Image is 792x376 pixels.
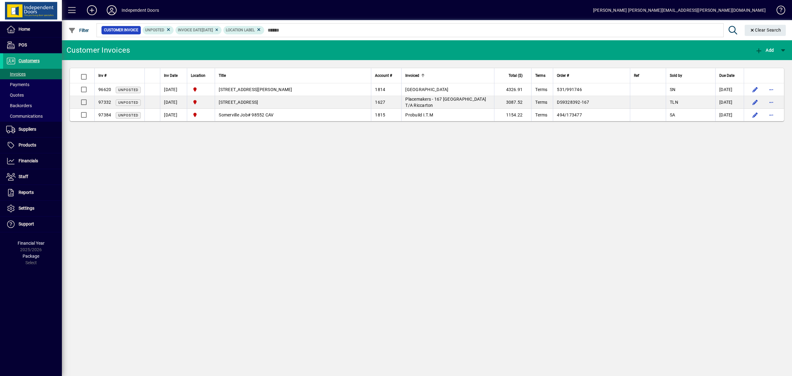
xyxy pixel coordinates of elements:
[3,185,62,200] a: Reports
[160,83,187,96] td: [DATE]
[766,110,776,120] button: More options
[19,221,34,226] span: Support
[67,25,91,36] button: Filter
[6,82,29,87] span: Payments
[3,69,62,79] a: Invoices
[634,72,639,79] span: Ref
[202,28,213,32] span: [DATE]
[3,37,62,53] a: POS
[535,100,547,105] span: Terms
[750,110,760,120] button: Edit
[634,72,662,79] div: Ref
[118,101,138,105] span: Unposted
[219,112,273,117] span: Somerville Job# 98552 CAV
[750,28,781,33] span: Clear Search
[557,72,626,79] div: Order #
[715,96,744,109] td: [DATE]
[68,28,89,33] span: Filter
[3,153,62,169] a: Financials
[145,28,164,32] span: Unposted
[535,112,547,117] span: Terms
[772,1,784,21] a: Knowledge Base
[3,201,62,216] a: Settings
[3,79,62,90] a: Payments
[405,112,433,117] span: Probuild I.T.M
[191,72,211,79] div: Location
[19,142,36,147] span: Products
[670,100,678,105] span: TLN
[766,85,776,94] button: More options
[164,72,183,79] div: Inv Date
[715,109,744,121] td: [DATE]
[498,72,528,79] div: Total ($)
[160,109,187,121] td: [DATE]
[82,5,102,16] button: Add
[719,72,734,79] span: Due Date
[98,87,111,92] span: 96620
[143,26,174,34] mat-chip: Customer Invoice Status: Unposted
[19,190,34,195] span: Reports
[98,72,106,79] span: Inv #
[557,100,589,105] span: DS9328392-167
[375,100,385,105] span: 1627
[3,122,62,137] a: Suppliers
[375,87,385,92] span: 1814
[19,27,30,32] span: Home
[670,112,675,117] span: SA
[557,112,582,117] span: 494/173477
[719,72,740,79] div: Due Date
[494,96,531,109] td: 3087.52
[755,48,774,53] span: Add
[745,25,786,36] button: Clear
[494,109,531,121] td: 1154.22
[6,93,24,98] span: Quotes
[178,28,202,32] span: Invoice date
[6,103,32,108] span: Backorders
[405,87,448,92] span: [GEOGRAPHIC_DATA]
[375,72,392,79] span: Account #
[102,5,122,16] button: Profile
[191,86,211,93] span: Christchurch
[191,111,211,118] span: Christchurch
[219,72,367,79] div: Title
[160,96,187,109] td: [DATE]
[535,87,547,92] span: Terms
[191,72,205,79] span: Location
[19,174,28,179] span: Staff
[715,83,744,96] td: [DATE]
[19,206,34,211] span: Settings
[405,72,490,79] div: Invoiced
[750,97,760,107] button: Edit
[3,169,62,185] a: Staff
[766,97,776,107] button: More options
[405,72,419,79] span: Invoiced
[219,72,226,79] span: Title
[375,72,398,79] div: Account #
[219,100,258,105] span: [STREET_ADDRESS]
[98,112,111,117] span: 97384
[23,254,39,259] span: Package
[3,90,62,100] a: Quotes
[122,5,159,15] div: Independent Doors
[98,72,141,79] div: Inv #
[405,97,486,108] span: Placemakers - 167 [GEOGRAPHIC_DATA] T/A Riccarton
[557,87,582,92] span: 531/991746
[3,138,62,153] a: Products
[19,58,40,63] span: Customers
[535,72,545,79] span: Terms
[118,88,138,92] span: Unposted
[670,87,676,92] span: SN
[191,99,211,106] span: Christchurch
[19,158,38,163] span: Financials
[670,72,712,79] div: Sold by
[593,5,766,15] div: [PERSON_NAME] [PERSON_NAME][EMAIL_ADDRESS][PERSON_NAME][DOMAIN_NAME]
[6,114,43,119] span: Communications
[375,112,385,117] span: 1815
[19,127,36,132] span: Suppliers
[98,100,111,105] span: 97332
[118,113,138,117] span: Unposted
[754,45,775,56] button: Add
[164,72,178,79] span: Inv Date
[670,72,682,79] span: Sold by
[3,100,62,111] a: Backorders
